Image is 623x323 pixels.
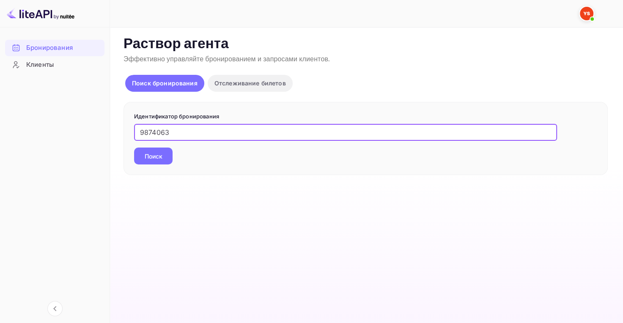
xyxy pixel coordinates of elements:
[134,113,219,120] ya-tr-span: Идентификатор бронирования
[26,43,73,53] ya-tr-span: Бронирования
[124,55,330,64] ya-tr-span: Эффективно управляйте бронированием и запросами клиентов.
[5,57,104,72] a: Клиенты
[26,60,54,70] ya-tr-span: Клиенты
[5,40,104,55] a: Бронирования
[132,79,198,87] ya-tr-span: Поиск бронирования
[5,40,104,56] div: Бронирования
[580,7,593,20] img: Служба Поддержки Яндекса
[5,57,104,73] div: Клиенты
[7,7,74,20] img: Логотип LiteAPI
[124,35,229,53] ya-tr-span: Раствор агента
[145,152,162,161] ya-tr-span: Поиск
[134,124,557,141] input: Введите идентификатор бронирования (например, 63782194)
[214,79,286,87] ya-tr-span: Отслеживание билетов
[47,301,63,316] button: Свернуть навигацию
[134,148,173,164] button: Поиск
